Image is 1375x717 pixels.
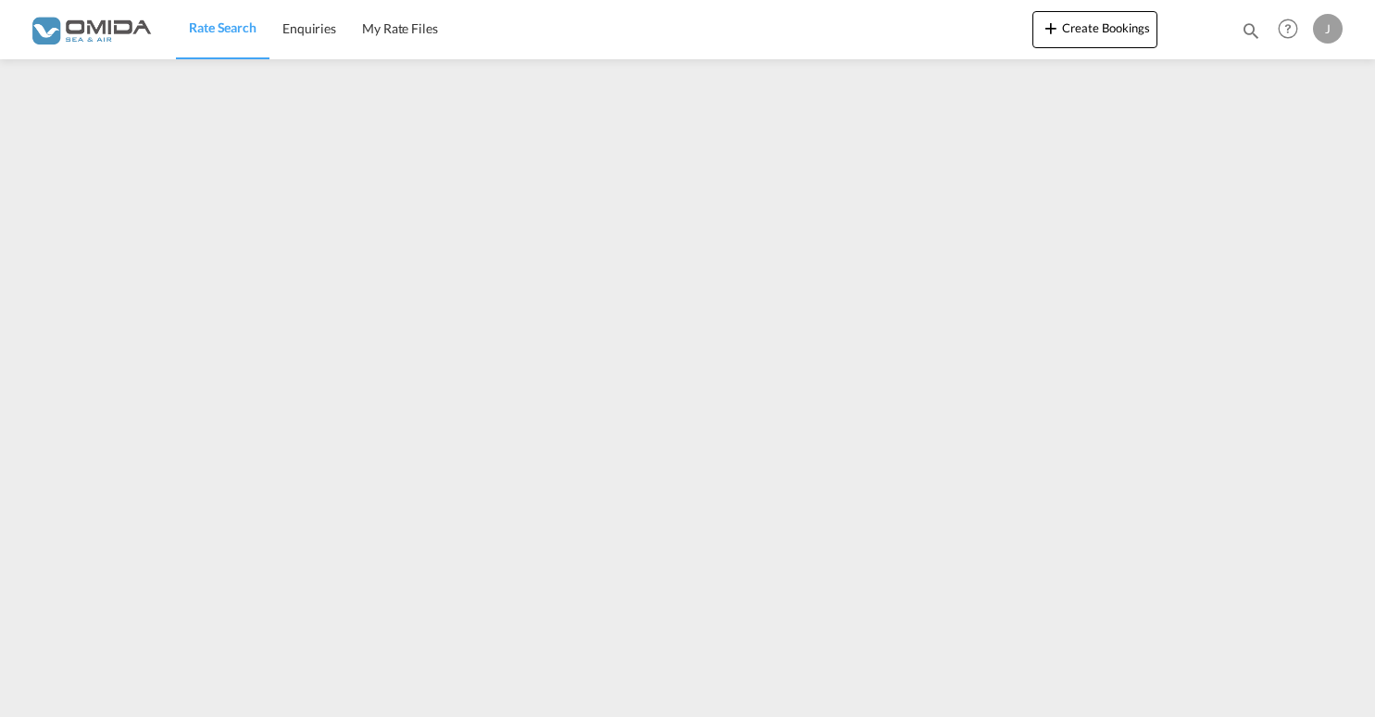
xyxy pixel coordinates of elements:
span: Rate Search [189,19,256,35]
img: 459c566038e111ed959c4fc4f0a4b274.png [28,8,153,50]
button: icon-plus 400-fgCreate Bookings [1032,11,1157,48]
div: J [1313,14,1343,44]
div: Help [1272,13,1313,46]
md-icon: icon-magnify [1241,20,1261,41]
span: Enquiries [282,20,336,36]
md-icon: icon-plus 400-fg [1040,17,1062,39]
span: My Rate Files [362,20,438,36]
div: icon-magnify [1241,20,1261,48]
span: Help [1272,13,1304,44]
